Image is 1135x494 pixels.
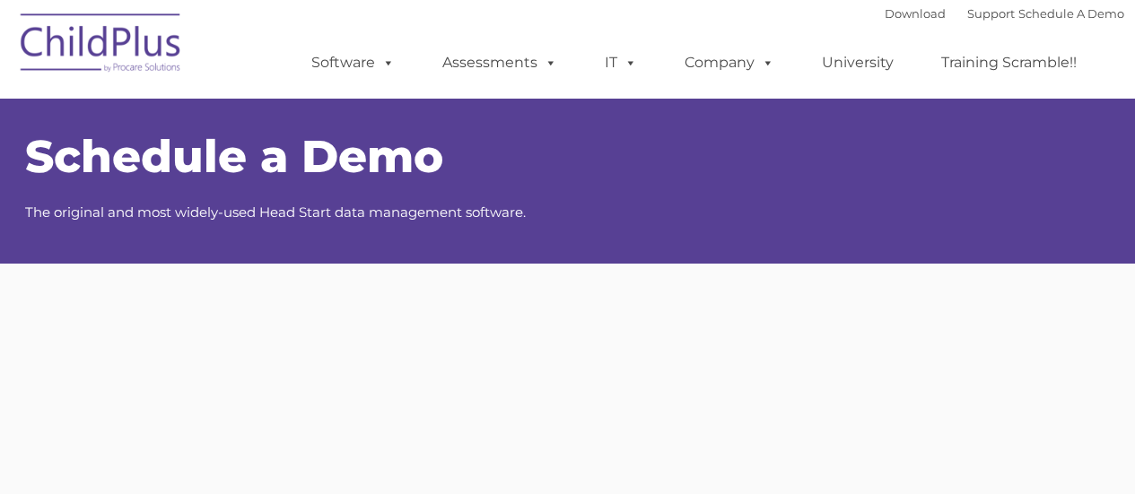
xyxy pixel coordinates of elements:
[25,204,526,221] span: The original and most widely-used Head Start data management software.
[587,45,655,81] a: IT
[885,6,946,21] a: Download
[293,45,413,81] a: Software
[12,1,191,91] img: ChildPlus by Procare Solutions
[1018,6,1124,21] a: Schedule A Demo
[967,6,1015,21] a: Support
[885,6,1124,21] font: |
[923,45,1095,81] a: Training Scramble!!
[25,129,443,184] span: Schedule a Demo
[804,45,912,81] a: University
[424,45,575,81] a: Assessments
[667,45,792,81] a: Company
